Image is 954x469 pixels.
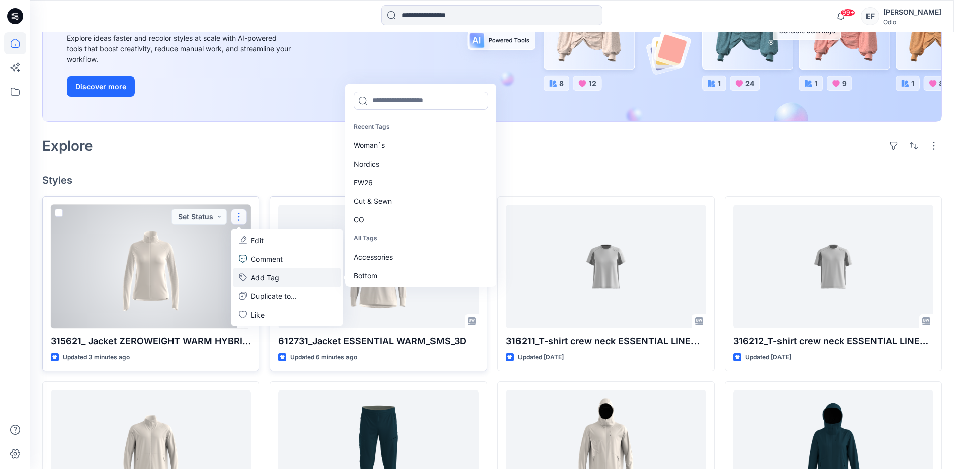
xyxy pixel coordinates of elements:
h2: Explore [42,138,93,154]
a: 316212_T-shirt crew neck ESSENTIAL LINENCOOL_EP_YPT [733,205,933,328]
div: [PERSON_NAME] [883,6,941,18]
p: 612731_Jacket ESSENTIAL WARM_SMS_3D [278,334,478,348]
div: Cut & Sewn [348,192,492,210]
div: CO [348,210,492,229]
p: Edit [251,235,264,246]
div: Odlo [883,18,941,26]
p: Updated 3 minutes ago [63,352,130,363]
h4: Styles [42,174,942,186]
div: Woman`s [348,136,492,154]
p: 315621_ Jacket ZEROWEIGHT WARM HYBRID_SMS_3D [51,334,251,348]
p: All Tags [348,229,492,248]
div: Nordics [348,154,492,173]
div: Bottom [348,266,492,285]
div: Accessories [348,248,492,266]
p: 316211_T-shirt crew neck ESSENTIAL LINENCOOL_EP_YPT [506,334,706,348]
div: Explore ideas faster and recolor styles at scale with AI-powered tools that boost creativity, red... [67,33,293,64]
span: 99+ [840,9,855,17]
a: Edit [233,231,341,250]
p: 316212_T-shirt crew neck ESSENTIAL LINENCOOL_EP_YPT [733,334,933,348]
p: Duplicate to... [251,291,297,301]
a: 612731_Jacket ESSENTIAL WARM_SMS_3D [278,205,478,328]
a: Discover more [67,76,293,97]
a: 316211_T-shirt crew neck ESSENTIAL LINENCOOL_EP_YPT [506,205,706,328]
p: Like [251,309,265,320]
p: Updated [DATE] [518,352,564,363]
div: EF [861,7,879,25]
p: Recent Tags [348,118,492,136]
p: Updated [DATE] [745,352,791,363]
a: 315621_ Jacket ZEROWEIGHT WARM HYBRID_SMS_3D [51,205,251,328]
div: FW26 [348,173,492,192]
button: Discover more [67,76,135,97]
button: Add Tag [233,268,341,287]
p: Updated 6 minutes ago [290,352,357,363]
p: Comment [251,254,283,264]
